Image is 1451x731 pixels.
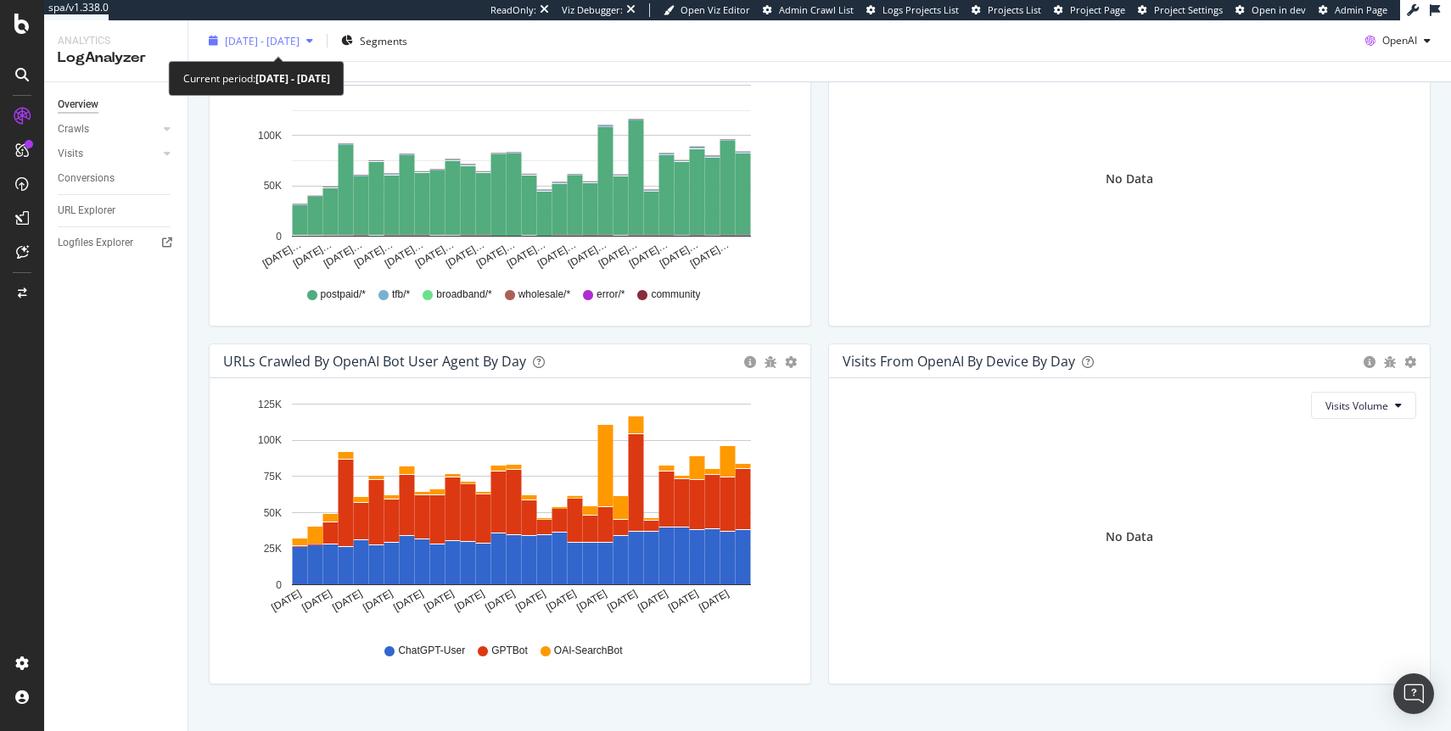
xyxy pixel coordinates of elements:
div: URL Explorer [58,202,115,220]
text: 75K [264,471,282,483]
b: [DATE] - [DATE] [255,71,330,86]
div: Visits [58,145,83,163]
text: 50K [264,507,282,519]
text: [DATE] [697,588,731,614]
span: community [651,287,700,302]
span: error/* [597,287,625,302]
text: 0 [276,231,282,243]
text: [DATE] [636,588,669,614]
text: [DATE] [422,588,456,614]
a: Projects List [972,3,1041,17]
span: GPTBot [491,644,528,658]
text: [DATE] [666,588,700,614]
div: LogAnalyzer [58,48,174,68]
div: Open Intercom Messenger [1393,673,1434,714]
div: Logfiles Explorer [58,234,133,252]
div: Crawls [58,120,89,138]
div: Viz Debugger: [562,3,623,17]
div: URLs Crawled by OpenAI bot User Agent By Day [223,353,526,370]
span: Logs Projects List [882,3,959,16]
div: circle-info [1364,356,1375,368]
a: Project Page [1054,3,1125,17]
a: Open in dev [1235,3,1306,17]
text: [DATE] [544,588,578,614]
div: No Data [1106,528,1153,545]
div: ReadOnly: [490,3,536,17]
span: Project Page [1070,3,1125,16]
text: [DATE] [391,588,425,614]
button: Segments [334,27,414,54]
div: gear [1404,356,1416,368]
div: Overview [58,96,98,114]
a: URL Explorer [58,202,176,220]
text: [DATE] [513,588,547,614]
span: Visits Volume [1325,399,1388,413]
text: 100K [258,130,282,142]
span: [DATE] - [DATE] [225,33,300,47]
text: [DATE] [452,588,486,614]
a: Admin Page [1319,3,1387,17]
span: Project Settings [1154,3,1223,16]
div: Current period: [183,69,330,88]
div: No Data [1106,170,1153,187]
a: Logfiles Explorer [58,234,176,252]
text: [DATE] [605,588,639,614]
span: Admin Page [1335,3,1387,16]
a: Visits [58,145,159,163]
span: wholesale/* [518,287,570,302]
button: Visits Volume [1311,392,1416,419]
span: Open in dev [1252,3,1306,16]
button: [DATE] - [DATE] [202,27,320,54]
span: Open Viz Editor [681,3,750,16]
a: Open Viz Editor [664,3,750,17]
div: bug [765,356,776,368]
svg: A chart. [223,75,797,271]
text: 100K [258,435,282,447]
a: Project Settings [1138,3,1223,17]
span: ChatGPT-User [398,644,465,658]
text: 125K [258,399,282,410]
text: [DATE] [330,588,364,614]
text: [DATE] [269,588,303,614]
text: 25K [264,543,282,555]
a: Logs Projects List [866,3,959,17]
div: circle-info [744,356,756,368]
div: bug [1384,356,1396,368]
span: broadband/* [436,287,491,302]
span: OAI-SearchBot [554,644,623,658]
span: postpaid/* [321,287,366,302]
span: OpenAI [1382,33,1417,47]
span: Segments [360,33,407,47]
div: Analytics [58,34,174,48]
a: Conversions [58,170,176,187]
text: 0 [276,579,282,591]
a: Crawls [58,120,159,138]
text: [DATE] [361,588,395,614]
svg: A chart. [223,392,797,628]
a: Admin Crawl List [763,3,854,17]
text: [DATE] [300,588,333,614]
div: Visits From OpenAI By Device By Day [843,353,1075,370]
text: [DATE] [483,588,517,614]
a: Overview [58,96,176,114]
span: tfb/* [392,287,410,302]
div: Conversions [58,170,115,187]
text: 50K [264,181,282,193]
div: gear [785,356,797,368]
span: Admin Crawl List [779,3,854,16]
button: OpenAI [1359,27,1437,54]
text: [DATE] [574,588,608,614]
span: Projects List [988,3,1041,16]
